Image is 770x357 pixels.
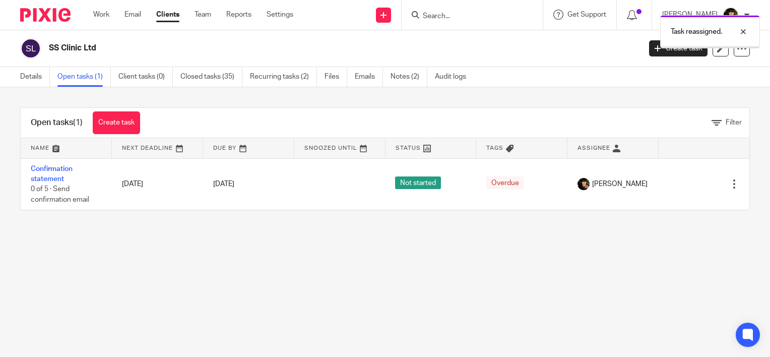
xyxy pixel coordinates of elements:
[49,43,517,53] h2: SS Clinic Ltd
[20,38,41,59] img: svg%3E
[395,176,441,189] span: Not started
[671,27,722,37] p: Task reassigned.
[57,67,111,87] a: Open tasks (1)
[226,10,251,20] a: Reports
[31,186,89,203] span: 0 of 5 · Send confirmation email
[726,119,742,126] span: Filter
[73,118,83,127] span: (1)
[486,176,524,189] span: Overdue
[396,145,421,151] span: Status
[250,67,317,87] a: Recurring tasks (2)
[325,67,347,87] a: Files
[577,178,590,190] img: 20210723_200136.jpg
[195,10,211,20] a: Team
[118,67,173,87] a: Client tasks (0)
[355,67,383,87] a: Emails
[20,67,50,87] a: Details
[112,158,203,210] td: [DATE]
[124,10,141,20] a: Email
[156,10,179,20] a: Clients
[267,10,293,20] a: Settings
[723,7,739,23] img: 20210723_200136.jpg
[486,145,503,151] span: Tags
[649,40,708,56] a: Create task
[435,67,474,87] a: Audit logs
[93,111,140,134] a: Create task
[31,165,73,183] a: Confirmation statement
[180,67,242,87] a: Closed tasks (35)
[93,10,109,20] a: Work
[592,179,648,189] span: [PERSON_NAME]
[31,117,83,128] h1: Open tasks
[213,181,234,188] span: [DATE]
[20,8,71,22] img: Pixie
[304,145,357,151] span: Snoozed Until
[391,67,427,87] a: Notes (2)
